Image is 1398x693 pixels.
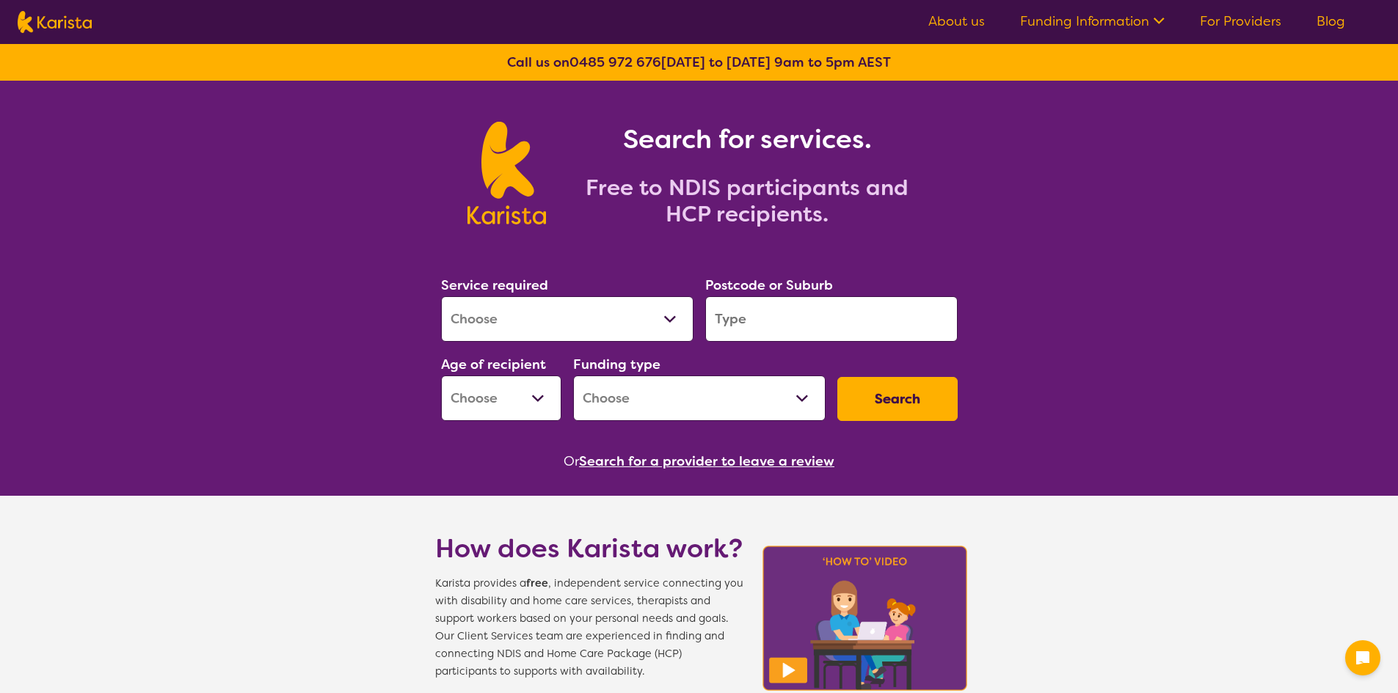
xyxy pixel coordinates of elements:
img: Karista logo [18,11,92,33]
label: Postcode or Suburb [705,276,833,294]
a: For Providers [1200,12,1281,30]
b: Call us on [DATE] to [DATE] 9am to 5pm AEST [507,54,891,71]
a: Blog [1317,12,1345,30]
button: Search for a provider to leave a review [579,450,834,472]
h2: Free to NDIS participants and HCP recipients. [564,175,931,227]
h1: Search for services. [564,122,931,157]
span: Or [564,450,579,472]
span: Karista provides a , independent service connecting you with disability and home care services, t... [435,575,743,681]
a: Funding Information [1020,12,1165,30]
button: Search [837,377,958,421]
label: Funding type [573,356,660,373]
b: free [526,576,548,590]
img: Karista logo [467,122,546,224]
label: Age of recipient [441,356,546,373]
label: Service required [441,276,548,294]
h1: How does Karista work? [435,531,743,566]
a: 0485 972 676 [569,54,661,71]
a: About us [928,12,985,30]
input: Type [705,296,958,342]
